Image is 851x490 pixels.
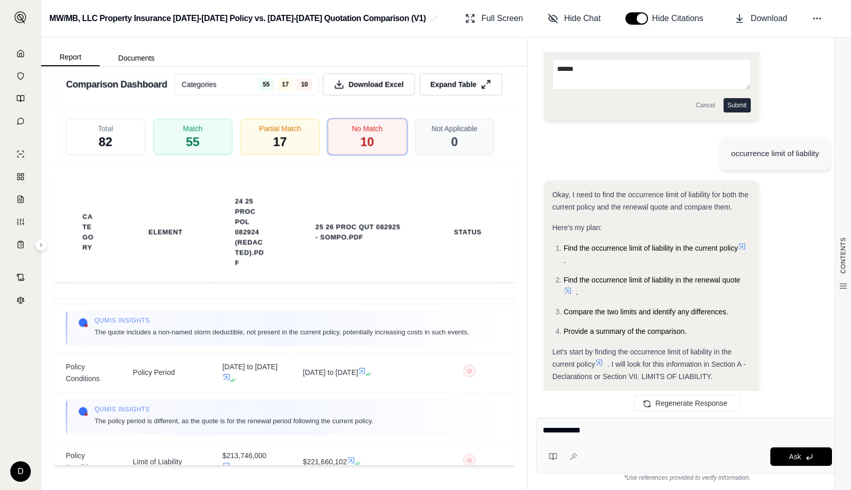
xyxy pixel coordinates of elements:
[303,216,413,249] th: 25 26 PROC QUT 082925 - Sompo.pdf
[441,221,494,244] th: Status
[7,189,34,210] a: Claim Coverage
[789,453,801,461] span: Ask
[7,234,34,255] a: Coverage Table
[751,12,787,25] span: Download
[41,49,100,66] button: Report
[552,191,749,211] span: Okay, I need to find the occurrence limit of liability for both the current policy and the renewa...
[731,147,819,160] div: occurrence limit of liability
[223,361,279,384] span: [DATE] to [DATE]
[655,399,727,407] span: Regenerate Response
[303,456,413,468] span: $221,660,102
[564,12,601,25] span: Hide Chat
[7,43,34,64] a: Home
[7,290,34,310] a: Legal Search Engine
[451,134,458,150] span: 0
[464,365,476,381] button: ○
[564,308,728,316] span: Compare the two limits and identify any differences.
[552,223,602,232] span: Here's my plan:
[223,191,279,275] th: 24 25 PROC POL 082924 (Redacted).pdf
[98,124,114,134] span: Total
[467,456,472,464] span: ○
[432,124,477,134] span: Not Applicable
[99,134,113,150] span: 82
[7,267,34,288] a: Contract Analysis
[7,111,34,131] a: Chat
[770,447,832,466] button: Ask
[273,134,287,150] span: 17
[10,461,31,482] div: D
[49,9,426,28] h2: MW/MB, LLC Property Insurance [DATE]-[DATE] Policy vs. [DATE]-[DATE] Quotation Comparison (V1)
[35,239,47,251] button: Expand sidebar
[136,221,195,244] th: Element
[95,416,373,427] span: The policy period is different, as the quote is for the renewal period following the current policy.
[7,144,34,164] a: Single Policy
[576,288,578,296] span: .
[564,327,687,335] span: Provide a summary of the comparison.
[186,134,200,150] span: 55
[95,327,469,337] span: The quote includes a non-named storm deductible, not present in the current policy, potentially i...
[78,407,88,417] img: Qumis
[10,7,31,28] button: Expand sidebar
[544,8,605,29] button: Hide Chat
[14,11,27,24] img: Expand sidebar
[95,406,373,414] span: Qumis INSIGHTS
[223,450,279,473] span: $213,746,000
[297,79,312,91] span: 10
[7,166,34,187] a: Policy Comparisons
[66,361,108,384] span: Policy Conditions
[78,317,88,328] img: Qumis
[183,124,202,134] span: Match
[7,88,34,109] a: Prompt Library
[464,454,476,470] button: ○
[564,276,741,284] span: Find the occurrence limit of liability in the renewal quote
[66,76,167,94] h3: Comparison Dashboard
[839,237,847,274] span: CONTENTS
[564,244,738,252] span: Find the occurrence limit of liability in the current policy
[564,256,566,265] span: .
[730,8,791,29] button: Download
[95,316,469,325] span: Qumis INSIGHTS
[467,367,472,375] span: ○
[419,73,502,96] button: Expand Table
[70,206,108,259] th: Category
[133,456,198,468] span: Limit of Liability
[323,73,415,96] button: Download Excel
[181,80,216,90] span: Categories
[430,80,476,90] span: Expand Table
[352,124,383,134] span: No Match
[552,360,746,381] span: . I will look for this information in Section A - Declarations or Section VII. LIMITS OF LIABILITY.
[552,348,732,368] span: Let's start by finding the occurrence limit of liability in the current policy
[724,98,751,112] button: Submit
[66,450,108,473] span: Policy Conditions
[536,474,839,482] div: *Use references provided to verify information.
[348,80,403,90] span: Download Excel
[258,79,273,91] span: 55
[303,367,413,379] span: [DATE] to [DATE]
[175,74,319,96] button: Categories551710
[652,12,710,25] span: Hide Citations
[133,367,198,379] span: Policy Period
[461,8,527,29] button: Full Screen
[692,98,719,112] button: Cancel
[7,212,34,232] a: Custom Report
[7,66,34,86] a: Documents Vault
[100,50,173,66] button: Documents
[259,124,301,134] span: Partial Match
[482,12,523,25] span: Full Screen
[634,395,740,411] button: Regenerate Response
[360,134,374,150] span: 10
[278,79,293,91] span: 17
